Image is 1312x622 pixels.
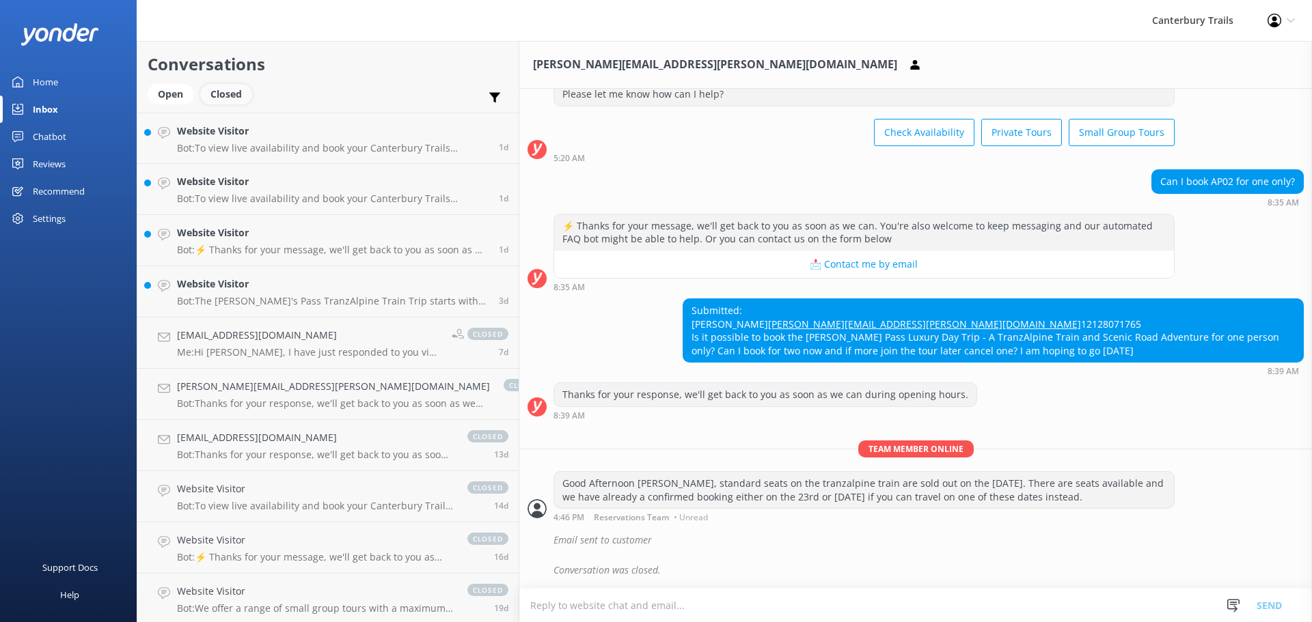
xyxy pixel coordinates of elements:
div: Aug 19 2025 08:39am (UTC +13:00) Pacific/Auckland [683,366,1304,376]
div: Aug 19 2025 05:20am (UTC +13:00) Pacific/Auckland [553,153,1175,162]
p: Bot: Thanks for your response, we'll get back to you as soon as we can during opening hours. [177,397,490,410]
span: Sep 17 2025 11:50am (UTC +13:00) Pacific/Auckland [494,500,508,511]
h4: Website Visitor [177,481,454,496]
span: Sep 29 2025 04:41pm (UTC +13:00) Pacific/Auckland [499,244,508,255]
div: Conversation was closed. [553,559,1304,582]
div: Closed [200,84,252,104]
span: Sep 15 2025 03:29am (UTC +13:00) Pacific/Auckland [494,551,508,563]
span: Reservations Team [594,513,669,522]
a: Website VisitorBot:To view live availability and book your Canterbury Trails adventure, please vi... [137,164,519,215]
div: Aug 19 2025 08:39am (UTC +13:00) Pacific/Auckland [553,410,977,420]
p: Bot: ⚡ Thanks for your message, we'll get back to you as soon as we can. You're also welcome to k... [177,551,454,563]
span: closed [467,328,508,340]
div: 2025-08-19T04:56:11.348 [528,559,1304,582]
p: Bot: To view live availability and book your Canterbury Trails adventure, please visit [URL][DOMA... [177,142,489,154]
div: Email sent to customer [553,528,1304,552]
span: • Unread [674,513,708,522]
img: yonder-white-logo.png [20,23,99,46]
p: Bot: We offer a range of small group tours with a maximum of 8 guests, highlighting the best of t... [177,602,454,614]
h4: Website Visitor [177,533,454,548]
div: Aug 19 2025 08:35am (UTC +13:00) Pacific/Auckland [553,282,1175,292]
p: Bot: ⚡ Thanks for your message, we'll get back to you as soon as we can. You're also welcome to k... [177,244,489,256]
p: Bot: To view live availability and book your Canterbury Trails adventure, please visit [URL][DOMA... [177,500,454,512]
div: Can I book AP02 for one only? [1152,170,1303,193]
a: [EMAIL_ADDRESS][DOMAIN_NAME]Me:Hi [PERSON_NAME], I have just responded to you via email. The emai... [137,317,519,369]
div: Support Docs [42,554,98,581]
h4: [EMAIL_ADDRESS][DOMAIN_NAME] [177,328,441,343]
div: Help [60,581,79,608]
span: Sep 28 2025 12:23pm (UTC +13:00) Pacific/Auckland [499,295,508,307]
div: Aug 19 2025 04:46pm (UTC +13:00) Pacific/Auckland [553,512,1175,522]
strong: 8:35 AM [1268,199,1299,207]
button: Private Tours [981,119,1062,146]
h4: Website Visitor [177,124,489,139]
a: Website VisitorBot:The [PERSON_NAME]'s Pass TranzAlpine Train Trip starts with travel from [GEOGR... [137,266,519,317]
span: closed [467,430,508,442]
div: Home [33,68,58,96]
h4: [EMAIL_ADDRESS][DOMAIN_NAME] [177,430,454,445]
strong: 8:39 AM [553,412,585,420]
h4: Website Visitor [177,174,489,189]
button: Check Availability [874,119,974,146]
p: Bot: To view live availability and book your Canterbury Trails adventure, please visit [URL][DOMA... [177,193,489,205]
strong: 5:20 AM [553,154,585,162]
div: 2025-08-19T04:50:22.946 [528,528,1304,552]
span: closed [467,533,508,545]
span: closed [467,584,508,596]
strong: 8:35 AM [553,283,585,292]
h4: Website Visitor [177,225,489,240]
div: Settings [33,205,66,232]
p: Me: Hi [PERSON_NAME], I have just responded to you via email. The email address is [EMAIL_ADDRESS... [177,346,441,358]
div: Inbox [33,96,58,123]
p: Bot: The [PERSON_NAME]'s Pass TranzAlpine Train Trip starts with travel from [GEOGRAPHIC_DATA] ab... [177,295,489,307]
div: Reviews [33,150,66,178]
div: Submitted: [PERSON_NAME] 12128071765 Is it possible to book the [PERSON_NAME] Pass Luxury Day Tri... [683,299,1303,362]
a: [EMAIL_ADDRESS][DOMAIN_NAME]Bot:Thanks for your response, we'll get back to you as soon as we can... [137,420,519,471]
span: Team member online [858,440,974,457]
span: Sep 12 2025 02:24am (UTC +13:00) Pacific/Auckland [494,602,508,614]
h4: [PERSON_NAME][EMAIL_ADDRESS][PERSON_NAME][DOMAIN_NAME] [177,379,490,394]
div: Thanks for your response, we'll get back to you as soon as we can during opening hours. [554,383,976,406]
div: Recommend [33,178,85,205]
div: Good Afternoon [PERSON_NAME], standard seats on the tranzalpine train are sold out on the [DATE].... [554,472,1174,508]
h3: [PERSON_NAME][EMAIL_ADDRESS][PERSON_NAME][DOMAIN_NAME] [533,56,897,74]
a: Website VisitorBot:To view live availability and book your Canterbury Trails adventure, please vi... [137,471,519,522]
span: closed [504,379,545,391]
div: Aug 19 2025 08:35am (UTC +13:00) Pacific/Auckland [1151,197,1304,207]
span: closed [467,481,508,494]
a: Website VisitorBot:⚡ Thanks for your message, we'll get back to you as soon as we can. You're als... [137,522,519,574]
span: Sep 18 2025 02:59am (UTC +13:00) Pacific/Auckland [494,449,508,460]
button: 📩 Contact me by email [554,251,1174,278]
a: [PERSON_NAME][EMAIL_ADDRESS][PERSON_NAME][DOMAIN_NAME]Bot:Thanks for your response, we'll get bac... [137,369,519,420]
a: Website VisitorBot:To view live availability and book your Canterbury Trails adventure, please vi... [137,113,519,164]
a: Open [148,86,200,101]
span: Sep 30 2025 12:12am (UTC +13:00) Pacific/Auckland [499,193,508,204]
button: Small Group Tours [1069,119,1175,146]
a: [PERSON_NAME][EMAIL_ADDRESS][PERSON_NAME][DOMAIN_NAME] [768,317,1081,330]
h4: Website Visitor [177,584,454,599]
strong: 4:46 PM [553,513,584,522]
div: Chatbot [33,123,66,150]
p: Bot: Thanks for your response, we'll get back to you as soon as we can during opening hours. [177,449,454,461]
strong: 8:39 AM [1268,367,1299,376]
a: Website VisitorBot:⚡ Thanks for your message, we'll get back to you as soon as we can. You're als... [137,215,519,266]
a: Closed [200,86,259,101]
h2: Conversations [148,51,508,77]
span: Sep 24 2025 10:50am (UTC +13:00) Pacific/Auckland [499,346,508,358]
div: Open [148,84,193,104]
span: Sep 30 2025 11:21am (UTC +13:00) Pacific/Auckland [499,141,508,153]
h4: Website Visitor [177,277,489,292]
div: ⚡ Thanks for your message, we'll get back to you as soon as we can. You're also welcome to keep m... [554,214,1174,251]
